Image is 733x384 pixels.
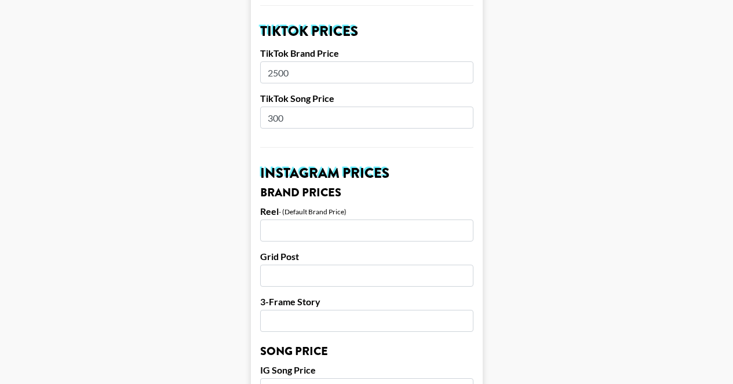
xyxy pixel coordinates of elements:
label: Grid Post [260,251,473,262]
h3: Song Price [260,346,473,357]
label: IG Song Price [260,364,473,376]
label: Reel [260,206,279,217]
label: TikTok Brand Price [260,47,473,59]
h2: TikTok Prices [260,24,473,38]
h2: Instagram Prices [260,166,473,180]
label: TikTok Song Price [260,93,473,104]
div: - (Default Brand Price) [279,207,347,216]
h3: Brand Prices [260,187,473,199]
label: 3-Frame Story [260,296,473,308]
